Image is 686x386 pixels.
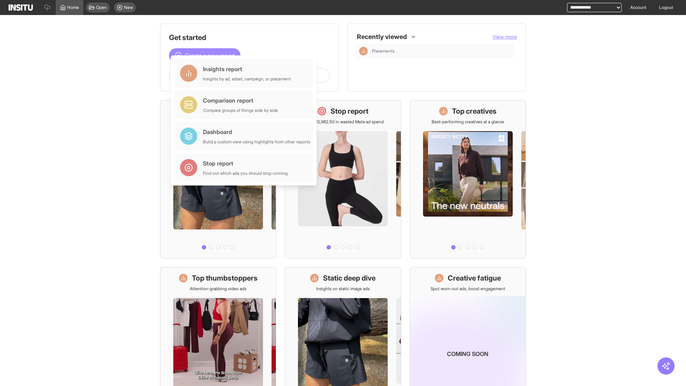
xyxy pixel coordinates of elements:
[169,48,240,63] button: Create a new report
[190,286,247,292] p: Attention-grabbing video ads
[432,119,504,125] p: Best-performing creatives at a glance
[203,139,310,145] div: Build a custom view using highlights from other reports
[285,100,401,258] a: Stop reportSave £20,982.50 in wasted Meta ad spend
[203,76,291,82] div: Insights by ad, adset, campaign, or placement
[185,51,235,60] span: Create a new report
[359,47,368,55] div: Insights
[302,119,384,125] p: Save £20,982.50 in wasted Meta ad spend
[330,106,368,116] h1: Stop report
[493,34,517,40] span: View more
[169,33,330,43] h1: Get started
[96,5,107,10] span: Open
[160,100,276,258] a: What's live nowSee all active ads instantly
[323,273,376,283] h1: Static deep dive
[9,4,33,11] img: Logo
[203,159,288,168] div: Stop report
[410,100,526,258] a: Top creativesBest-performing creatives at a glance
[452,106,497,116] h1: Top creatives
[203,65,291,73] div: Insights report
[203,96,278,105] div: Comparison report
[372,48,394,54] span: Placements
[372,48,511,54] span: Placements
[67,5,79,10] span: Home
[203,170,288,176] div: Find out which ads you should stop running
[124,5,133,10] span: New
[203,108,278,113] div: Compare groups of things side by side
[192,273,258,283] h1: Top thumbstoppers
[203,128,310,136] div: Dashboard
[316,286,370,292] p: Insights on static image ads
[493,33,517,40] button: View more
